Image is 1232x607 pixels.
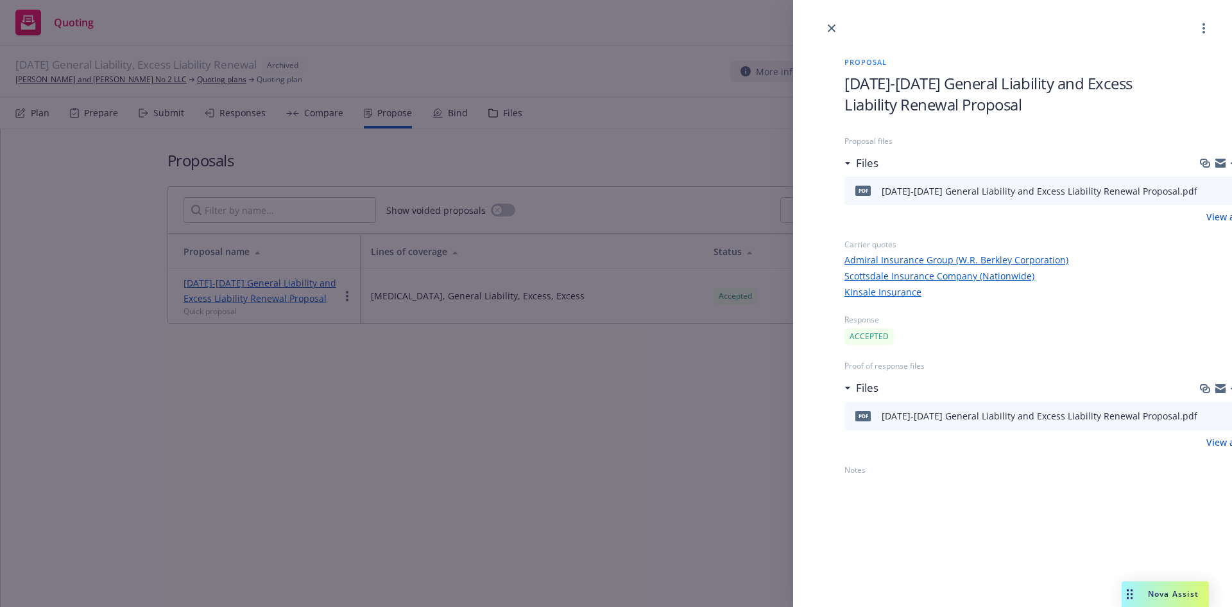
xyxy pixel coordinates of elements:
[1202,409,1213,424] button: download file
[844,57,1181,67] span: Proposal
[844,380,878,396] div: Files
[850,331,889,342] span: ACCEPTED
[1148,588,1199,599] span: Nova Assist
[856,380,878,396] h3: Files
[1202,183,1213,198] button: download file
[855,411,871,421] span: pdf
[882,409,1197,423] div: [DATE]-[DATE] General Liability and Excess Liability Renewal Proposal.pdf
[855,186,871,195] span: pdf
[824,21,839,36] a: close
[844,155,878,172] div: Files
[1122,581,1138,607] div: Drag to move
[844,73,1181,115] h1: [DATE]-[DATE] General Liability and Excess Liability Renewal Proposal
[882,184,1197,198] div: [DATE]-[DATE] General Liability and Excess Liability Renewal Proposal.pdf
[856,155,878,172] h3: Files
[1122,581,1209,607] button: Nova Assist
[1196,21,1211,36] a: more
